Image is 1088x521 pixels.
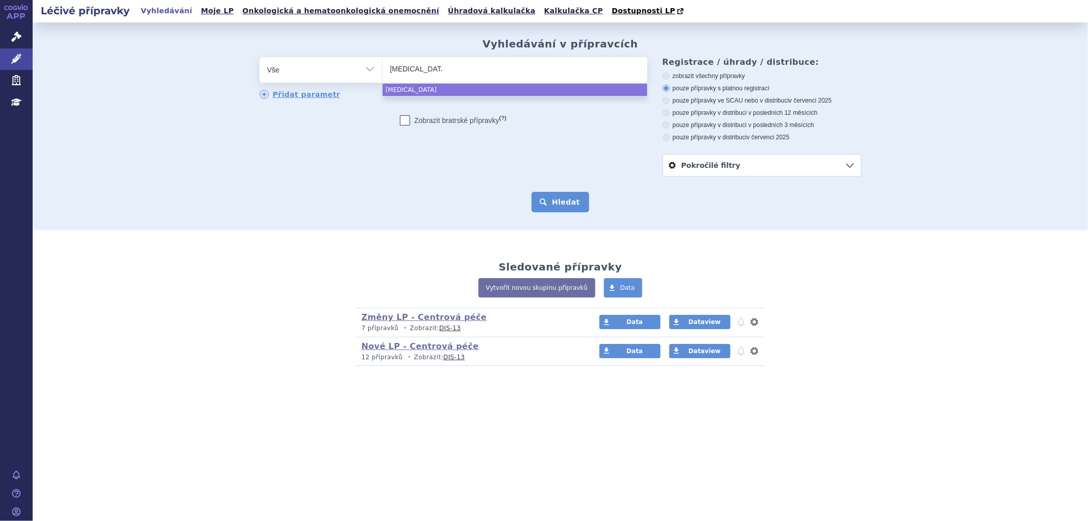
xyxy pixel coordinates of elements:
[663,121,862,129] label: pouze přípravky v distribuci v posledních 3 měsících
[478,278,595,297] a: Vytvořit novou skupinu přípravků
[499,115,507,121] abbr: (?)
[400,115,507,126] label: Zobrazit bratrské přípravky
[401,324,410,333] i: •
[33,4,138,18] h2: Léčivé přípravky
[669,344,730,358] a: Dataview
[362,325,399,332] span: 7 přípravků
[405,353,414,362] i: •
[612,7,675,15] span: Dostupnosti LP
[689,318,721,326] span: Dataview
[604,278,643,297] a: Data
[362,353,580,362] p: Zobrazit:
[499,261,622,273] h2: Sledované přípravky
[362,341,479,351] a: Nové LP - Centrová péče
[736,316,746,328] button: notifikace
[626,318,643,326] span: Data
[239,4,442,18] a: Onkologická a hematoonkologická onemocnění
[663,84,862,92] label: pouze přípravky s platnou registrací
[663,72,862,80] label: zobrazit všechny přípravky
[599,315,661,329] a: Data
[198,4,237,18] a: Moje LP
[599,344,661,358] a: Data
[138,4,195,18] a: Vyhledávání
[532,192,589,212] button: Hledat
[439,325,461,332] a: DIS-13
[736,345,746,357] button: notifikace
[626,348,643,355] span: Data
[483,38,638,50] h2: Vyhledávání v přípravcích
[260,90,341,99] a: Přidat parametr
[663,96,862,105] label: pouze přípravky ve SCAU nebo v distribuci
[443,354,465,361] a: DIS-13
[620,284,635,291] span: Data
[362,324,580,333] p: Zobrazit:
[749,345,760,357] button: nastavení
[383,84,647,96] li: [MEDICAL_DATA]
[689,348,721,355] span: Dataview
[663,155,861,176] a: Pokročilé filtry
[362,354,403,361] span: 12 přípravků
[663,109,862,117] label: pouze přípravky v distribuci v posledních 12 měsících
[669,315,730,329] a: Dataview
[541,4,606,18] a: Kalkulačka CP
[362,312,487,322] a: Změny LP - Centrová péče
[747,134,790,141] span: v červenci 2025
[749,316,760,328] button: nastavení
[445,4,539,18] a: Úhradová kalkulačka
[663,57,862,67] h3: Registrace / úhrady / distribuce:
[789,97,832,104] span: v červenci 2025
[663,133,862,141] label: pouze přípravky v distribuci
[609,4,689,18] a: Dostupnosti LP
